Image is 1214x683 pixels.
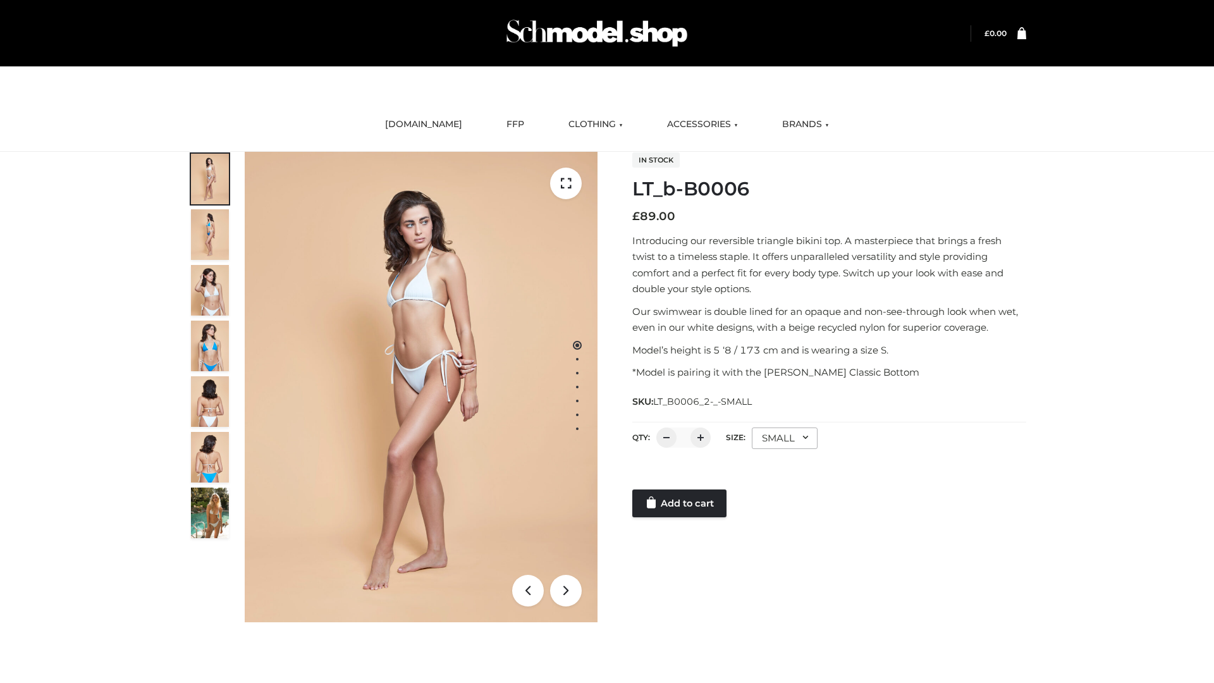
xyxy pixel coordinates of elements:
[658,111,747,138] a: ACCESSORIES
[752,428,818,449] div: SMALL
[632,342,1026,359] p: Model’s height is 5 ‘8 / 173 cm and is wearing a size S.
[632,364,1026,381] p: *Model is pairing it with the [PERSON_NAME] Classic Bottom
[245,152,598,622] img: ArielClassicBikiniTop_CloudNine_AzureSky_OW114ECO_1
[726,433,745,442] label: Size:
[632,209,640,223] span: £
[559,111,632,138] a: CLOTHING
[191,432,229,483] img: ArielClassicBikiniTop_CloudNine_AzureSky_OW114ECO_8-scaled.jpg
[191,209,229,260] img: ArielClassicBikiniTop_CloudNine_AzureSky_OW114ECO_2-scaled.jpg
[984,28,1007,38] bdi: 0.00
[191,265,229,316] img: ArielClassicBikiniTop_CloudNine_AzureSky_OW114ECO_3-scaled.jpg
[502,8,692,58] img: Schmodel Admin 964
[191,488,229,538] img: Arieltop_CloudNine_AzureSky2.jpg
[632,394,753,409] span: SKU:
[984,28,990,38] span: £
[632,209,675,223] bdi: 89.00
[376,111,472,138] a: [DOMAIN_NAME]
[632,178,1026,200] h1: LT_b-B0006
[191,321,229,371] img: ArielClassicBikiniTop_CloudNine_AzureSky_OW114ECO_4-scaled.jpg
[632,152,680,168] span: In stock
[984,28,1007,38] a: £0.00
[632,433,650,442] label: QTY:
[191,376,229,427] img: ArielClassicBikiniTop_CloudNine_AzureSky_OW114ECO_7-scaled.jpg
[632,489,727,517] a: Add to cart
[632,304,1026,336] p: Our swimwear is double lined for an opaque and non-see-through look when wet, even in our white d...
[497,111,534,138] a: FFP
[653,396,752,407] span: LT_B0006_2-_-SMALL
[632,233,1026,297] p: Introducing our reversible triangle bikini top. A masterpiece that brings a fresh twist to a time...
[191,154,229,204] img: ArielClassicBikiniTop_CloudNine_AzureSky_OW114ECO_1-scaled.jpg
[773,111,838,138] a: BRANDS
